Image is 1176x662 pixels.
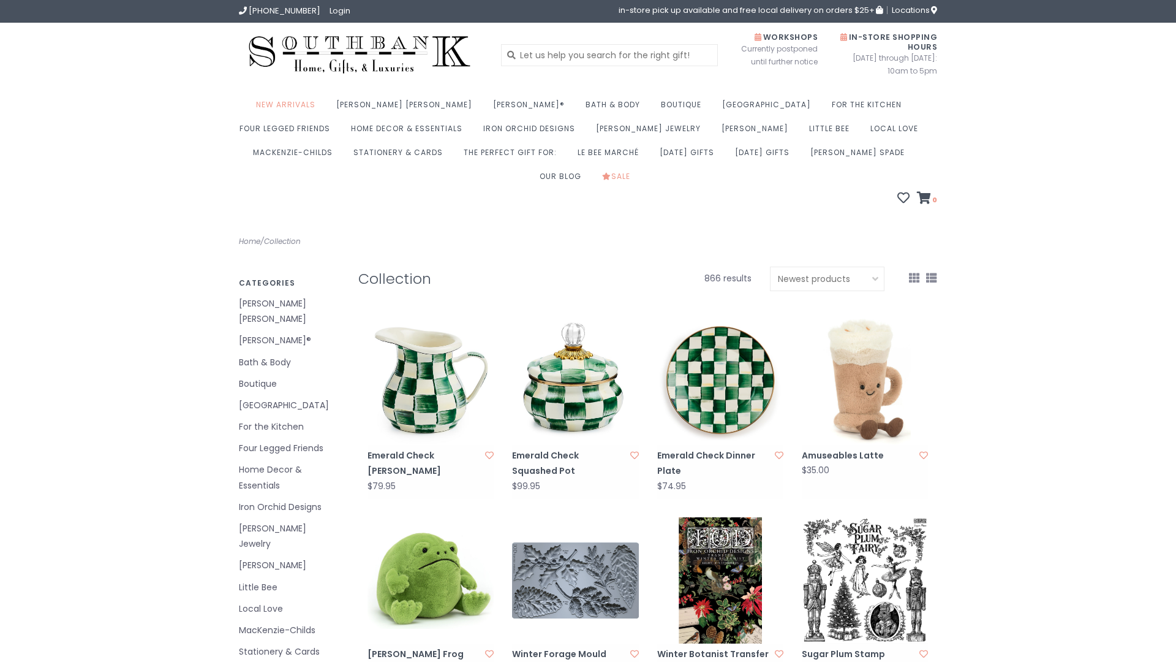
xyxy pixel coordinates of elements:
[630,449,639,462] a: Add to wishlist
[239,355,340,370] a: Bath & Body
[512,448,626,479] a: Emerald Check Squashed Pot
[755,32,818,42] span: Workshops
[919,648,928,660] a: Add to wishlist
[657,319,783,445] img: Emerald Check Dinner Plate
[657,647,771,662] a: Winter Botanist Transfer
[802,466,829,475] div: $35.00
[657,448,771,479] a: Emerald Check Dinner Plate
[239,601,340,617] a: Local Love
[722,96,817,120] a: [GEOGRAPHIC_DATA]
[239,5,320,17] a: [PHONE_NUMBER]
[775,449,783,462] a: Add to wishlist
[919,449,928,462] a: Add to wishlist
[661,96,707,120] a: Boutique
[887,6,937,14] a: Locations
[704,272,752,284] span: 866 results
[726,42,818,68] span: Currently postponed until further notice
[512,647,626,662] a: Winter Forage Mould
[832,96,908,120] a: For the Kitchen
[249,5,320,17] span: [PHONE_NUMBER]
[512,517,638,644] img: Winter Forage Mould
[810,144,911,168] a: [PERSON_NAME] Spade
[239,120,336,144] a: Four Legged Friends
[239,296,340,327] a: [PERSON_NAME] [PERSON_NAME]
[336,96,478,120] a: [PERSON_NAME] [PERSON_NAME]
[239,623,340,638] a: MacKenzie-Childs
[586,96,646,120] a: Bath & Body
[239,376,340,392] a: Boutique
[239,521,340,552] a: [PERSON_NAME] Jewelry
[657,482,686,491] div: $74.95
[596,120,707,144] a: [PERSON_NAME] Jewelry
[239,279,340,287] h3: Categories
[809,120,856,144] a: Little Bee
[483,120,581,144] a: Iron Orchid Designs
[619,6,883,14] span: in-store pick up available and free local delivery on orders $25+
[239,333,340,348] a: [PERSON_NAME]®
[802,448,916,463] a: Amuseables Latte
[512,319,638,445] img: Emerald Check Squashed Pot
[230,235,588,248] div: /
[351,120,469,144] a: Home Decor & Essentials
[493,96,571,120] a: [PERSON_NAME]®
[330,5,350,17] a: Login
[485,648,494,660] a: Add to wishlist
[239,32,480,78] img: Southbank Gift Company -- Home, Gifts, and Luxuries
[464,144,563,168] a: The perfect gift for:
[512,482,540,491] div: $99.95
[239,500,340,515] a: Iron Orchid Designs
[660,144,720,168] a: [DATE] Gifts
[722,120,794,144] a: [PERSON_NAME]
[485,449,494,462] a: Add to wishlist
[802,647,916,662] a: Sugar Plum Stamp
[802,319,928,445] img: Amuseables Latte
[602,168,636,192] a: Sale
[239,558,340,573] a: [PERSON_NAME]
[892,4,937,16] span: Locations
[540,168,587,192] a: Our Blog
[367,448,481,479] a: Emerald Check [PERSON_NAME]
[630,648,639,660] a: Add to wishlist
[367,647,481,662] a: [PERSON_NAME] Frog
[367,517,494,644] img: Ricky Rain Frog
[802,517,928,644] img: Sugar Plum Stamp
[578,144,645,168] a: Le Bee Marché
[735,144,796,168] a: [DATE] Gifts
[256,96,322,120] a: New Arrivals
[840,32,937,52] span: In-Store Shopping Hours
[931,195,937,205] span: 0
[775,648,783,660] a: Add to wishlist
[367,482,396,491] div: $79.95
[253,144,339,168] a: MacKenzie-Childs
[239,236,260,246] a: Home
[657,517,783,644] img: Winter Botanist Transfer
[239,644,340,660] a: Stationery & Cards
[870,120,924,144] a: Local Love
[836,51,937,77] span: [DATE] through [DATE]: 10am to 5pm
[239,462,340,493] a: Home Decor & Essentials
[239,441,340,456] a: Four Legged Friends
[239,398,340,413] a: [GEOGRAPHIC_DATA]
[367,319,494,445] img: Emerald Check Creamer
[239,580,340,595] a: Little Bee
[239,419,340,435] a: For the Kitchen
[264,236,301,246] a: Collection
[358,271,617,287] h1: Collection
[353,144,449,168] a: Stationery & Cards
[501,44,718,66] input: Let us help you search for the right gift!
[917,193,937,205] a: 0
